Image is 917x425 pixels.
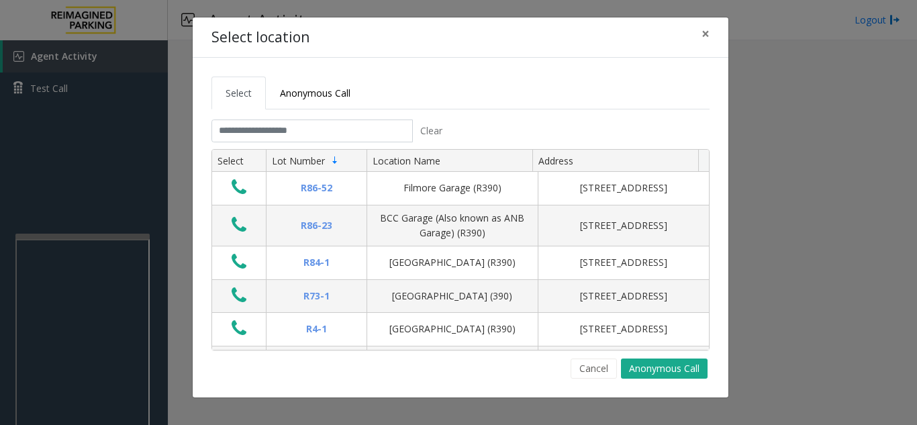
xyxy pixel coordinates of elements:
[275,181,358,195] div: R86-52
[538,154,573,167] span: Address
[275,218,358,233] div: R86-23
[546,255,701,270] div: [STREET_ADDRESS]
[692,17,719,50] button: Close
[330,155,340,166] span: Sortable
[373,154,440,167] span: Location Name
[212,150,266,173] th: Select
[275,289,358,303] div: R73-1
[621,359,708,379] button: Anonymous Call
[211,77,710,109] ul: Tabs
[375,181,530,195] div: Filmore Garage (R390)
[275,322,358,336] div: R4-1
[546,218,701,233] div: [STREET_ADDRESS]
[275,255,358,270] div: R84-1
[702,24,710,43] span: ×
[375,255,530,270] div: [GEOGRAPHIC_DATA] (R390)
[571,359,617,379] button: Cancel
[546,289,701,303] div: [STREET_ADDRESS]
[272,154,325,167] span: Lot Number
[226,87,252,99] span: Select
[413,120,450,142] button: Clear
[375,211,530,241] div: BCC Garage (Also known as ANB Garage) (R390)
[546,322,701,336] div: [STREET_ADDRESS]
[375,322,530,336] div: [GEOGRAPHIC_DATA] (R390)
[375,289,530,303] div: [GEOGRAPHIC_DATA] (390)
[280,87,350,99] span: Anonymous Call
[212,150,709,350] div: Data table
[546,181,701,195] div: [STREET_ADDRESS]
[211,27,309,48] h4: Select location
